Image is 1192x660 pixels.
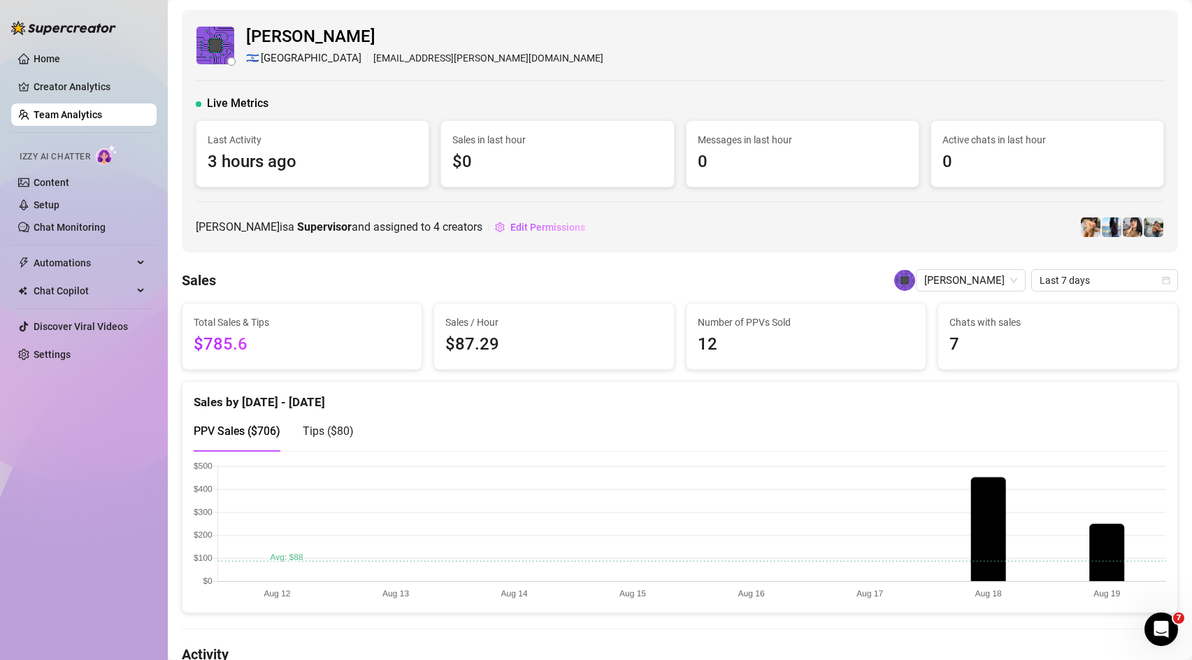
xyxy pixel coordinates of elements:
[207,95,268,112] span: Live Metrics
[246,50,603,67] div: [EMAIL_ADDRESS][PERSON_NAME][DOMAIN_NAME]
[698,132,907,148] span: Messages in last hour
[942,149,1152,175] span: 0
[433,220,440,234] span: 4
[194,315,410,330] span: Total Sales & Tips
[34,177,69,188] a: Content
[942,132,1152,148] span: Active chats in last hour
[34,222,106,233] a: Chat Monitoring
[949,315,1166,330] span: Chats with sales
[949,331,1166,358] span: 7
[445,331,662,358] span: $87.29
[1081,217,1100,237] img: Shalva
[698,149,907,175] span: 0
[494,216,586,238] button: Edit Permissions
[34,321,128,332] a: Discover Viral Videos
[196,218,482,236] span: [PERSON_NAME] is a and assigned to creators
[34,76,145,98] a: Creator Analytics
[34,280,133,302] span: Chat Copilot
[452,149,662,175] span: $0
[18,257,29,268] span: thunderbolt
[208,132,417,148] span: Last Activity
[1144,217,1163,237] img: SivanSecret
[194,424,280,438] span: PPV Sales ( $706 )
[261,50,361,67] span: [GEOGRAPHIC_DATA]
[452,132,662,148] span: Sales in last hour
[34,199,59,210] a: Setup
[196,27,234,64] img: Ran Zlatkin
[698,315,914,330] span: Number of PPVs Sold
[510,222,585,233] span: Edit Permissions
[18,286,27,296] img: Chat Copilot
[194,331,410,358] span: $785.6
[698,331,914,358] span: 12
[96,145,117,165] img: AI Chatter
[246,50,259,67] span: 🇮🇱
[194,382,1166,412] div: Sales by [DATE] - [DATE]
[34,53,60,64] a: Home
[11,21,116,35] img: logo-BBDzfeDw.svg
[1123,217,1142,237] img: Babydanix
[182,271,216,290] h4: Sales
[1102,217,1121,237] img: Shalva_ruso_vip
[1162,276,1170,285] span: calendar
[1040,270,1170,291] span: Last 7 days
[20,150,90,164] span: Izzy AI Chatter
[445,315,662,330] span: Sales / Hour
[894,270,915,291] img: Ran Zlatkin
[1144,612,1178,646] iframe: Intercom live chat
[924,270,1017,291] span: Ran Zlatkin
[34,109,102,120] a: Team Analytics
[208,149,417,175] span: 3 hours ago
[34,349,71,360] a: Settings
[297,220,352,234] b: Supervisor
[34,252,133,274] span: Automations
[246,24,603,50] span: [PERSON_NAME]
[495,222,505,232] span: setting
[303,424,354,438] span: Tips ( $80 )
[1173,612,1184,624] span: 7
